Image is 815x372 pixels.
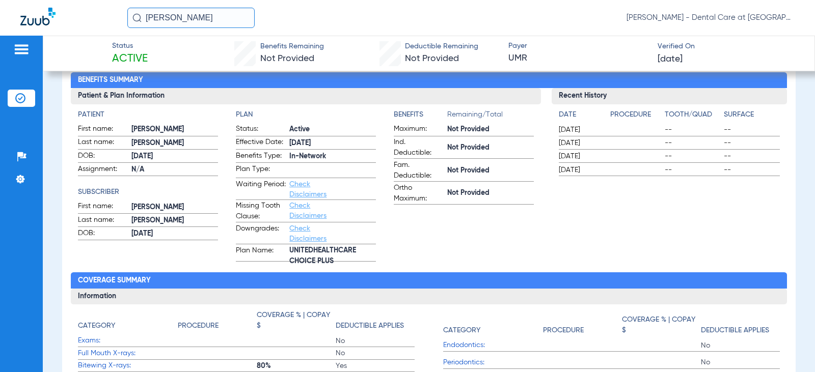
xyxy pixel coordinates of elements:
span: Status: [236,124,286,136]
span: Remaining/Total [447,109,534,124]
h4: Coverage % | Copay $ [622,314,696,336]
h4: Deductible Applies [336,321,404,331]
span: -- [665,138,720,148]
span: Fam. Deductible: [394,160,444,181]
span: Last name: [78,215,128,227]
span: N/A [131,164,218,175]
input: Search for patients [127,8,255,28]
h4: Deductible Applies [701,325,769,336]
span: Not Provided [405,54,459,63]
span: [DATE] [559,125,602,135]
span: [PERSON_NAME] [131,202,218,213]
span: [PERSON_NAME] [131,215,218,226]
h3: Information [71,289,786,305]
span: Benefits Type: [236,151,286,163]
a: Check Disclaimers [289,181,327,198]
h4: Procedure [543,325,584,336]
span: Missing Tooth Clause: [236,201,286,222]
span: Plan Type: [236,164,286,178]
span: First name: [78,201,128,213]
span: Periodontics: [443,357,543,368]
span: Last name: [78,137,128,149]
span: -- [665,151,720,161]
h3: Recent History [552,88,786,104]
h4: Plan [236,109,376,120]
span: Not Provided [447,142,534,153]
span: No [336,336,415,346]
span: Benefits Remaining [260,41,324,52]
img: Search Icon [132,13,142,22]
span: -- [724,138,779,148]
h3: Patient & Plan Information [71,88,541,104]
span: Yes [336,361,415,371]
span: No [336,348,415,358]
span: Waiting Period: [236,179,286,199]
app-breakdown-title: Category [78,310,178,335]
span: Assignment: [78,164,128,176]
span: UMR [508,52,649,65]
span: UNITEDHEALTHCARE CHOICE PLUS [289,250,376,261]
span: Not Provided [260,54,314,63]
app-breakdown-title: Category [443,310,543,339]
span: [DATE] [559,165,602,175]
span: Verified On [658,41,798,52]
h4: Patient [78,109,218,120]
span: [PERSON_NAME] - Dental Care at [GEOGRAPHIC_DATA] [627,13,795,23]
app-breakdown-title: Procedure [610,109,661,124]
a: Check Disclaimers [289,225,327,242]
a: Check Disclaimers [289,202,327,219]
span: Bitewing X-rays: [78,360,178,371]
span: 80% [257,361,336,371]
span: [PERSON_NAME] [131,124,218,135]
h4: Date [559,109,602,120]
span: -- [724,165,779,175]
span: [DATE] [559,151,602,161]
span: -- [724,151,779,161]
h4: Category [78,321,115,331]
span: [DATE] [658,53,683,66]
span: Full Mouth X-rays: [78,348,178,359]
span: -- [665,125,720,135]
span: Active [112,52,148,66]
img: hamburger-icon [13,43,30,55]
span: Maximum: [394,124,444,136]
app-breakdown-title: Coverage % | Copay $ [257,310,336,335]
span: Ortho Maximum: [394,183,444,204]
span: Deductible Remaining [405,41,478,52]
h4: Procedure [610,109,661,120]
h4: Category [443,325,480,336]
app-breakdown-title: Procedure [543,310,622,339]
h4: Coverage % | Copay $ [257,310,331,331]
span: Effective Date: [236,137,286,149]
h2: Benefits Summary [71,72,786,89]
span: -- [724,125,779,135]
span: In-Network [289,151,376,162]
span: Plan Name: [236,245,286,262]
span: DOB: [78,151,128,163]
span: No [701,340,780,351]
span: Active [289,124,376,135]
app-breakdown-title: Procedure [178,310,257,335]
app-breakdown-title: Deductible Applies [701,310,780,339]
span: [DATE] [289,138,376,149]
span: Endodontics: [443,340,543,351]
h4: Tooth/Quad [665,109,720,120]
span: Downgrades: [236,223,286,244]
h4: Surface [724,109,779,120]
app-breakdown-title: Tooth/Quad [665,109,720,124]
h4: Subscriber [78,187,218,197]
app-breakdown-title: Surface [724,109,779,124]
h2: Coverage Summary [71,272,786,289]
span: Ind. Deductible: [394,137,444,158]
span: [DATE] [131,151,218,162]
span: First name: [78,124,128,136]
h4: Procedure [178,321,219,331]
span: Not Provided [447,188,534,198]
app-breakdown-title: Date [559,109,602,124]
span: Payer [508,41,649,51]
img: Zuub Logo [20,8,56,25]
span: DOB: [78,228,128,240]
